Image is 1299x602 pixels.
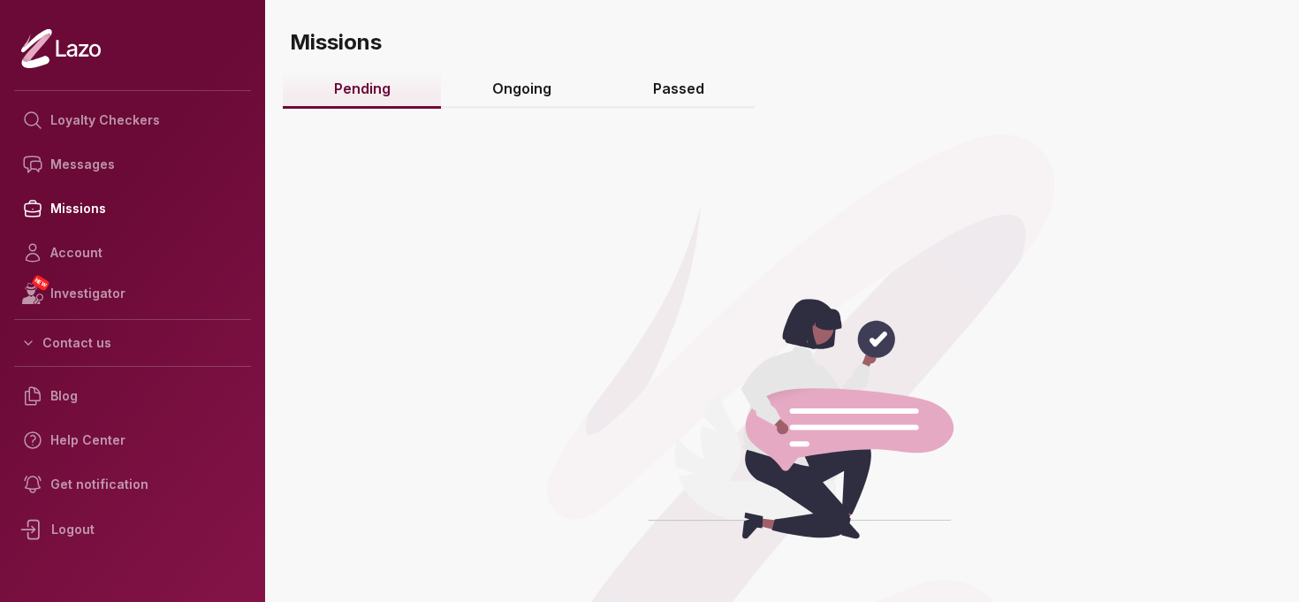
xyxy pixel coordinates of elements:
a: NEWInvestigator [14,275,251,312]
a: Messages [14,142,251,187]
a: Help Center [14,418,251,462]
span: NEW [31,274,50,292]
a: Ongoing [441,71,602,109]
button: Contact us [14,327,251,359]
a: Loyalty Checkers [14,98,251,142]
a: Pending [283,71,441,109]
a: Missions [14,187,251,231]
a: Blog [14,374,251,418]
div: Logout [14,507,251,552]
a: Get notification [14,462,251,507]
a: Account [14,231,251,275]
a: Passed [602,71,755,109]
